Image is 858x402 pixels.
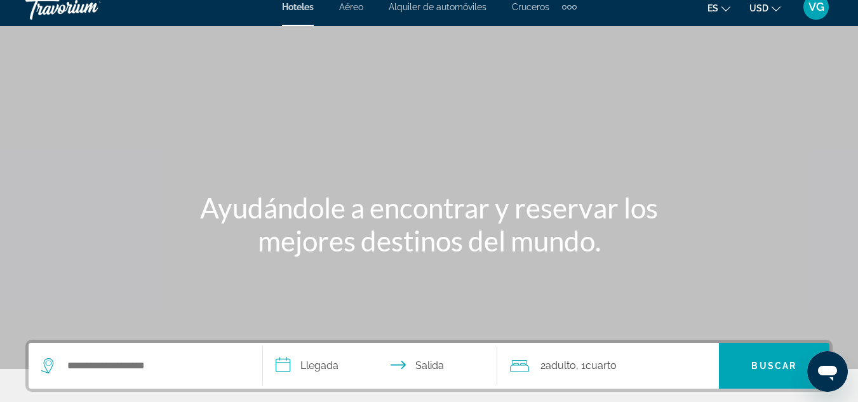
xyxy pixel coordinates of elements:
[576,357,617,375] span: , 1
[586,359,617,372] span: Cuarto
[497,343,719,389] button: Travelers: 2 adults, 0 children
[282,2,314,12] a: Hoteles
[263,343,497,389] button: Check in and out dates
[191,191,667,257] h1: Ayudándole a encontrar y reservar los mejores destinos del mundo.
[389,2,486,12] a: Alquiler de automóviles
[546,359,576,372] span: Adulto
[749,3,768,13] span: USD
[808,1,824,13] span: VG
[719,343,829,389] button: Buscar
[807,351,848,392] iframe: Botón para iniciar la ventana de mensajería
[751,361,796,371] span: Buscar
[512,2,549,12] a: Cruceros
[339,2,363,12] a: Aéreo
[540,357,576,375] span: 2
[29,343,829,389] div: Search widget
[707,3,718,13] span: es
